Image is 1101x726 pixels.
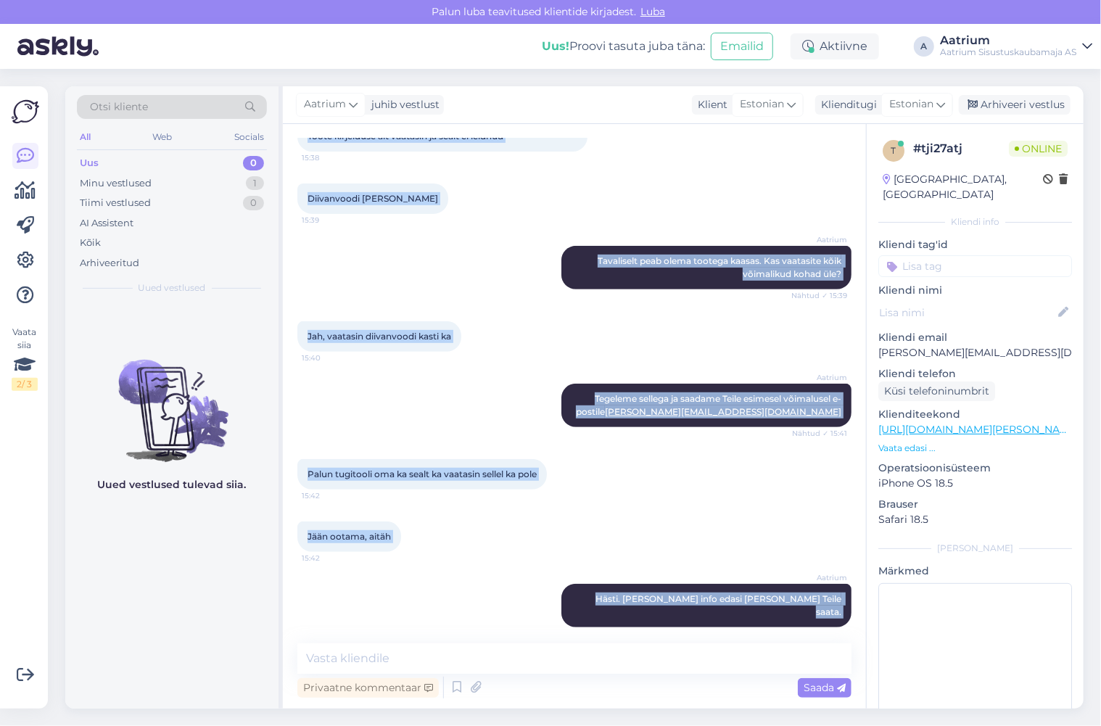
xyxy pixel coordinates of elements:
[90,99,148,115] span: Otsi kliente
[297,678,439,698] div: Privaatne kommentaar
[878,366,1072,381] p: Kliendi telefon
[878,423,1079,436] a: [URL][DOMAIN_NAME][PERSON_NAME]
[891,145,896,156] span: t
[940,46,1076,58] div: Aatrium Sisustuskaubamaja AS
[878,512,1072,527] p: Safari 18.5
[542,38,705,55] div: Proovi tasuta juba täna:
[913,140,1009,157] div: # tji27atj
[246,176,264,191] div: 1
[878,497,1072,512] p: Brauser
[878,215,1072,228] div: Kliendi info
[80,256,139,271] div: Arhiveeritud
[878,461,1072,476] p: Operatsioonisüsteem
[914,36,934,57] div: A
[1009,141,1068,157] span: Online
[878,283,1072,298] p: Kliendi nimi
[793,372,847,383] span: Aatrium
[793,628,847,639] span: 15:43
[889,96,933,112] span: Estonian
[804,681,846,694] span: Saada
[878,381,995,401] div: Küsi telefoninumbrit
[150,128,176,147] div: Web
[883,172,1043,202] div: [GEOGRAPHIC_DATA], [GEOGRAPHIC_DATA]
[793,234,847,245] span: Aatrium
[878,237,1072,252] p: Kliendi tag'id
[243,196,264,210] div: 0
[302,490,356,501] span: 15:42
[878,345,1072,360] p: [PERSON_NAME][EMAIL_ADDRESS][DOMAIN_NAME]
[878,255,1072,277] input: Lisa tag
[636,5,669,18] span: Luba
[308,193,438,204] span: Diivanvoodi [PERSON_NAME]
[595,593,844,617] span: Hästi. [PERSON_NAME] info edasi [PERSON_NAME] Teile saata.
[308,469,537,479] span: Palun tugitooli oma ka sealt ka vaatasin sellel ka pole
[77,128,94,147] div: All
[12,326,38,391] div: Vaata siia
[878,542,1072,555] div: [PERSON_NAME]
[302,215,356,226] span: 15:39
[12,98,39,125] img: Askly Logo
[302,152,356,163] span: 15:38
[878,330,1072,345] p: Kliendi email
[815,97,877,112] div: Klienditugi
[740,96,784,112] span: Estonian
[308,331,451,342] span: Jah, vaatasin diivanvoodi kasti ka
[791,33,879,59] div: Aktiivne
[605,406,841,417] a: [PERSON_NAME][EMAIL_ADDRESS][DOMAIN_NAME]
[308,531,391,542] span: Jään ootama, aitäh
[940,35,1076,46] div: Aatrium
[366,97,440,112] div: juhib vestlust
[302,352,356,363] span: 15:40
[98,477,247,492] p: Uued vestlused tulevad siia.
[792,428,847,439] span: Nähtud ✓ 15:41
[598,255,844,279] span: Tavaliselt peab olema tootega kaasas. Kas vaatasite kõik võimalikud kohad üle?
[139,281,206,294] span: Uued vestlused
[878,442,1072,455] p: Vaata edasi ...
[878,476,1072,491] p: iPhone OS 18.5
[878,564,1072,579] p: Märkmed
[80,196,151,210] div: Tiimi vestlused
[243,156,264,170] div: 0
[65,334,279,464] img: No chats
[304,96,346,112] span: Aatrium
[793,572,847,583] span: Aatrium
[80,236,101,250] div: Kõik
[692,97,727,112] div: Klient
[80,156,99,170] div: Uus
[80,176,152,191] div: Minu vestlused
[302,553,356,564] span: 15:42
[959,95,1071,115] div: Arhiveeri vestlus
[879,305,1055,321] input: Lisa nimi
[878,407,1072,422] p: Klienditeekond
[711,33,773,60] button: Emailid
[576,393,841,417] span: Tegeleme sellega ja saadame Teile esimesel võimalusel e-postile
[542,39,569,53] b: Uus!
[940,35,1092,58] a: AatriumAatrium Sisustuskaubamaja AS
[80,216,133,231] div: AI Assistent
[12,378,38,391] div: 2 / 3
[791,290,847,301] span: Nähtud ✓ 15:39
[231,128,267,147] div: Socials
